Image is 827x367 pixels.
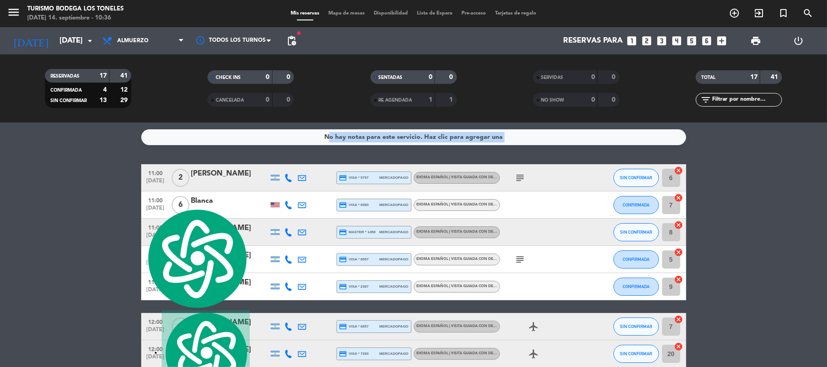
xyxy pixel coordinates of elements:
[7,5,20,19] i: menu
[120,97,129,103] strong: 29
[778,8,789,19] i: turned_in_not
[750,74,758,80] strong: 17
[339,174,347,182] i: credit_card
[339,201,347,209] i: credit_card
[416,324,599,328] span: Idioma Español | Visita guiada con degustacion itinerante - Degustación Fuego Blanco
[541,98,565,103] span: NO SHOW
[614,223,659,241] button: SIN CONFIRMAR
[612,74,617,80] strong: 0
[674,315,683,324] i: cancel
[379,175,408,181] span: mercadopago
[416,284,572,288] span: Idioma Español | Visita guiada con degustación - Familia Millan Wine Series
[324,132,503,142] div: No hay notas para este servicio. Haz clic para agregar una
[339,174,369,182] span: visa * 5797
[379,229,408,235] span: mercadopago
[379,75,403,80] span: SENTADAS
[379,323,408,329] span: mercadopago
[296,30,302,36] span: fiber_manual_record
[701,75,715,80] span: TOTAL
[379,284,408,289] span: mercadopago
[144,195,167,205] span: 11:00
[379,256,408,262] span: mercadopago
[339,255,369,264] span: visa * 8957
[700,94,711,105] i: filter_list
[144,205,167,215] span: [DATE]
[117,38,149,44] span: Almuerzo
[103,87,107,93] strong: 4
[674,220,683,230] i: cancel
[369,11,412,16] span: Disponibilidad
[711,95,782,105] input: Filtrar por nombre...
[50,74,79,78] span: RESERVADAS
[623,202,649,207] span: CONFIRMADA
[266,97,270,103] strong: 0
[716,35,728,47] i: add_box
[802,8,813,19] i: search
[614,278,659,296] button: CONFIRMADA
[620,230,652,235] span: SIN CONFIRMAR
[529,348,540,359] i: airplanemode_active
[7,5,20,22] button: menu
[324,11,369,16] span: Mapa de mesas
[701,35,713,47] i: looks_6
[674,248,683,257] i: cancel
[771,74,780,80] strong: 41
[614,169,659,187] button: SIN CONFIRMAR
[7,31,55,51] i: [DATE]
[339,350,369,358] span: visa * 7280
[623,257,649,262] span: CONFIRMADA
[286,35,297,46] span: pending_actions
[144,207,250,310] img: logo.svg
[172,169,189,187] span: 2
[416,203,650,206] span: Idioma Español | Visita guiada con degustación itinerante - Mosquita Muerta
[216,98,244,103] span: CANCELADA
[266,74,270,80] strong: 0
[379,98,412,103] span: RE AGENDADA
[612,97,617,103] strong: 0
[379,202,408,208] span: mercadopago
[620,351,652,356] span: SIN CONFIRMAR
[84,35,95,46] i: arrow_drop_down
[191,168,268,180] div: [PERSON_NAME]
[529,321,540,332] i: airplanemode_active
[515,254,526,265] i: subject
[490,11,541,16] span: Tarjetas de regalo
[339,323,347,331] i: credit_card
[416,230,578,234] span: Idioma Español | Visita guiada con degustación itinerante - Mosquita Muerta
[416,176,599,179] span: Idioma Español | Visita guiada con degustacion itinerante - Degustación Fuego Blanco
[674,166,683,175] i: cancel
[120,87,129,93] strong: 12
[623,284,649,289] span: CONFIRMADA
[614,318,659,336] button: SIN CONFIRMAR
[339,228,376,236] span: master * 1458
[591,74,595,80] strong: 0
[674,342,683,351] i: cancel
[416,257,599,261] span: Idioma Español | Visita guiada con degustacion itinerante - Degustación Fuego Blanco
[457,11,490,16] span: Pre-acceso
[564,37,623,45] span: Reservas para
[614,345,659,363] button: SIN CONFIRMAR
[339,255,347,264] i: credit_card
[429,97,432,103] strong: 1
[449,74,455,80] strong: 0
[674,275,683,284] i: cancel
[591,97,595,103] strong: 0
[449,97,455,103] strong: 1
[379,351,408,357] span: mercadopago
[27,5,124,14] div: Turismo Bodega Los Toneles
[50,88,82,93] span: CONFIRMADA
[286,11,324,16] span: Mis reservas
[753,8,764,19] i: exit_to_app
[216,75,241,80] span: CHECK INS
[287,74,292,80] strong: 0
[339,350,347,358] i: credit_card
[339,201,369,209] span: visa * 6580
[412,11,457,16] span: Lista de Espera
[144,167,167,178] span: 11:00
[339,228,347,236] i: credit_card
[515,172,526,183] i: subject
[339,323,369,331] span: visa * 6857
[620,175,652,180] span: SIN CONFIRMAR
[729,8,740,19] i: add_circle_outline
[626,35,638,47] i: looks_one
